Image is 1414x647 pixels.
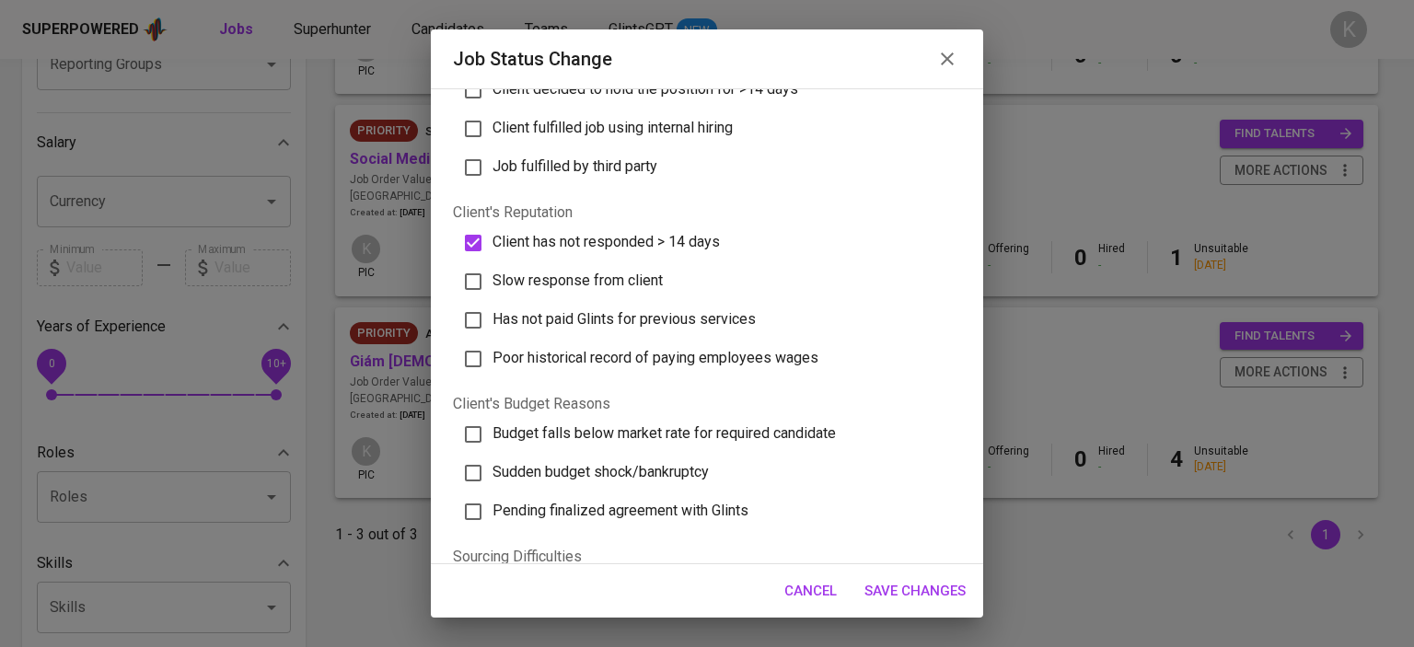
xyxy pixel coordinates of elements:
[493,349,818,366] span: Poor historical record of paying employees wages
[493,157,657,175] span: Job fulfilled by third party
[493,119,733,136] span: Client fulfilled job using internal hiring
[493,272,663,289] span: Slow response from client
[784,579,837,603] span: Cancel
[774,572,847,610] button: Cancel
[493,233,720,250] span: Client has not responded > 14 days
[453,44,612,74] h6: Job status change
[493,424,836,442] span: Budget falls below market rate for required candidate
[493,502,748,519] span: Pending finalized agreement with Glints
[854,572,976,610] button: Save Changes
[453,202,961,224] p: Client's Reputation
[453,393,961,415] p: Client's Budget Reasons
[453,546,961,568] p: Sourcing Difficulties
[864,579,966,603] span: Save Changes
[493,80,798,98] span: Client decided to hold the position for >14 days
[493,310,756,328] span: Has not paid Glints for previous services
[493,463,709,480] span: Sudden budget shock/bankruptcy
